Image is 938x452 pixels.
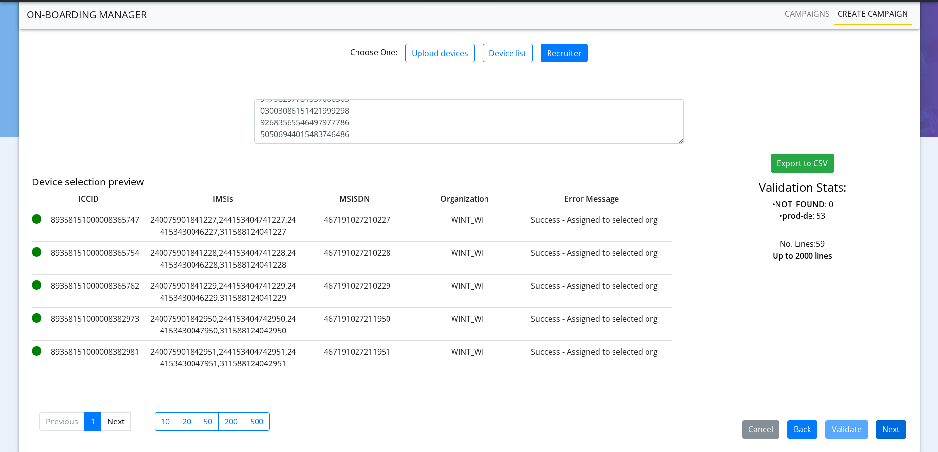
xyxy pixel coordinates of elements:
label: 200 [218,412,244,431]
label: 89358151000008365754 [32,247,145,271]
label: 240075901842950,244153404742950,244153430047950,311588124042950 [149,313,297,336]
button: Back [787,420,817,439]
label: 467191027210229 [301,280,414,303]
button: Recruiter [541,44,588,62]
p: • : 53 [699,210,906,222]
label: Success - Assigned to selected org [520,346,668,369]
label: 467191027211950 [301,313,414,336]
button: Next [876,420,906,439]
label: 467191027210228 [301,247,414,271]
label: WINT_WI [418,214,517,238]
label: 240075901841229,244153404741229,244153430046229,311588124041229 [149,280,297,303]
label: Success - Assigned to selected org [520,280,668,303]
label: ICCID [32,193,145,205]
label: Organization [398,193,497,205]
label: 89358151000008382973 [32,313,145,336]
strong: prod-de [782,211,812,221]
a: Create campaign [834,4,912,24]
label: Error Message [501,193,648,205]
div: Up to 2000 lines [691,250,913,262]
label: 240075901842951,244153404742951,244153430047951,311588124042951 [149,346,297,369]
label: Success - Assigned to selected org [520,313,668,336]
label: 500 [244,412,270,431]
span: Choose One: [350,47,397,58]
label: 89358151000008382981 [32,346,145,369]
label: WINT_WI [418,346,517,369]
a: Campaigns [781,4,834,24]
label: WINT_WI [418,313,517,336]
span: 59 [816,239,825,249]
label: MSISDN [301,193,394,205]
label: WINT_WI [418,247,517,271]
label: Success - Assigned to selected org [520,214,668,238]
a: On-Boarding Manager [27,5,147,25]
label: 240075901841228,244153404741228,244153430046228,311588124041228 [149,247,297,271]
label: WINT_WI [418,280,517,303]
label: Success - Assigned to selected org [520,247,668,271]
label: 467191027211951 [301,346,414,369]
button: Upload devices [405,44,475,62]
label: 467191027210227 [301,214,414,238]
button: Export to CSV [771,154,834,173]
button: Validate [825,420,868,439]
label: 240075901841227,244153404741227,244153430046227,311588124041227 [149,214,297,238]
a: 1 [84,412,101,431]
label: 20 [176,412,197,431]
div: No. Lines: [691,238,913,250]
h4: Validation Stats: [699,181,906,195]
strong: NOT_FOUND [775,199,825,210]
label: 89358151000008365747 [32,214,145,238]
label: IMSIs [149,193,297,205]
a: Next [101,412,131,431]
label: 50 [197,412,219,431]
h5: Device selection preview [32,176,615,188]
label: 10 [155,412,176,431]
button: Cancel [742,420,779,439]
p: • : 0 [699,198,906,210]
button: Device list [483,44,533,62]
label: 89358151000008365762 [32,280,145,303]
